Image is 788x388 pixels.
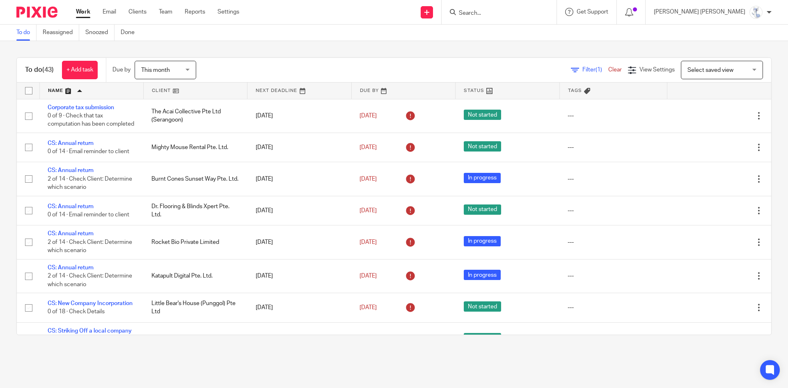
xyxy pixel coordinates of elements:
[360,145,377,150] span: [DATE]
[687,67,733,73] span: Select saved view
[247,99,351,133] td: [DATE]
[48,309,105,315] span: 0 of 18 · Check Details
[464,270,501,280] span: In progress
[568,303,659,312] div: ---
[62,61,98,79] a: + Add task
[103,8,116,16] a: Email
[143,196,247,225] td: Dr. Flooring & Blinds Xpert Pte. Ltd.
[128,8,147,16] a: Clients
[464,141,501,152] span: Not started
[48,328,132,334] a: CS: Striking Off a local company
[568,272,659,280] div: ---
[143,133,247,162] td: Mighty Mouse Rental Pte. Ltd.
[143,225,247,259] td: Rocket Bio Private Limited
[121,25,141,41] a: Done
[464,333,501,343] span: Not started
[568,88,582,93] span: Tags
[568,143,659,152] div: ---
[568,207,659,215] div: ---
[48,113,134,127] span: 0 of 9 · Check that tax computation has been completed
[48,149,129,154] span: 0 of 14 · Email reminder to client
[16,25,37,41] a: To do
[247,293,351,322] td: [DATE]
[143,162,247,196] td: Burnt Cones Sunset Way Pte. Ltd.
[76,8,90,16] a: Work
[582,67,608,73] span: Filter
[568,175,659,183] div: ---
[48,239,132,254] span: 2 of 14 · Check Client: Determine which scenario
[16,7,57,18] img: Pixie
[247,259,351,293] td: [DATE]
[48,212,129,218] span: 0 of 14 · Email reminder to client
[42,67,54,73] span: (43)
[568,238,659,246] div: ---
[360,208,377,214] span: [DATE]
[464,301,501,312] span: Not started
[143,322,247,356] td: AL Consultant Pte Ltd
[85,25,115,41] a: Snoozed
[464,236,501,246] span: In progress
[247,133,351,162] td: [DATE]
[185,8,205,16] a: Reports
[568,112,659,120] div: ---
[247,225,351,259] td: [DATE]
[43,25,79,41] a: Reassigned
[608,67,622,73] a: Clear
[48,301,133,306] a: CS: New Company Incorporation
[360,305,377,310] span: [DATE]
[143,259,247,293] td: Katapult Digital Pte. Ltd.
[159,8,172,16] a: Team
[48,273,132,287] span: 2 of 14 · Check Client: Determine which scenario
[25,66,54,74] h1: To do
[143,99,247,133] td: The Acai Collective Pte Ltd (Serangoon)
[360,239,377,245] span: [DATE]
[247,322,351,356] td: [DATE]
[48,204,94,209] a: CS: Annual return
[464,204,501,215] span: Not started
[596,67,602,73] span: (1)
[464,173,501,183] span: In progress
[360,176,377,182] span: [DATE]
[247,162,351,196] td: [DATE]
[48,168,94,173] a: CS: Annual return
[639,67,675,73] span: View Settings
[48,231,94,236] a: CS: Annual return
[577,9,608,15] span: Get Support
[143,293,247,322] td: Little Bear's House (Punggol) Pte Ltd
[141,67,170,73] span: This month
[749,6,763,19] img: images.jfif
[48,176,132,191] span: 2 of 14 · Check Client: Determine which scenario
[247,196,351,225] td: [DATE]
[48,265,94,271] a: CS: Annual return
[218,8,239,16] a: Settings
[458,10,532,17] input: Search
[360,273,377,279] span: [DATE]
[48,140,94,146] a: CS: Annual return
[112,66,131,74] p: Due by
[464,110,501,120] span: Not started
[360,113,377,119] span: [DATE]
[48,105,114,110] a: Corporate tax submission
[654,8,745,16] p: [PERSON_NAME] [PERSON_NAME]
